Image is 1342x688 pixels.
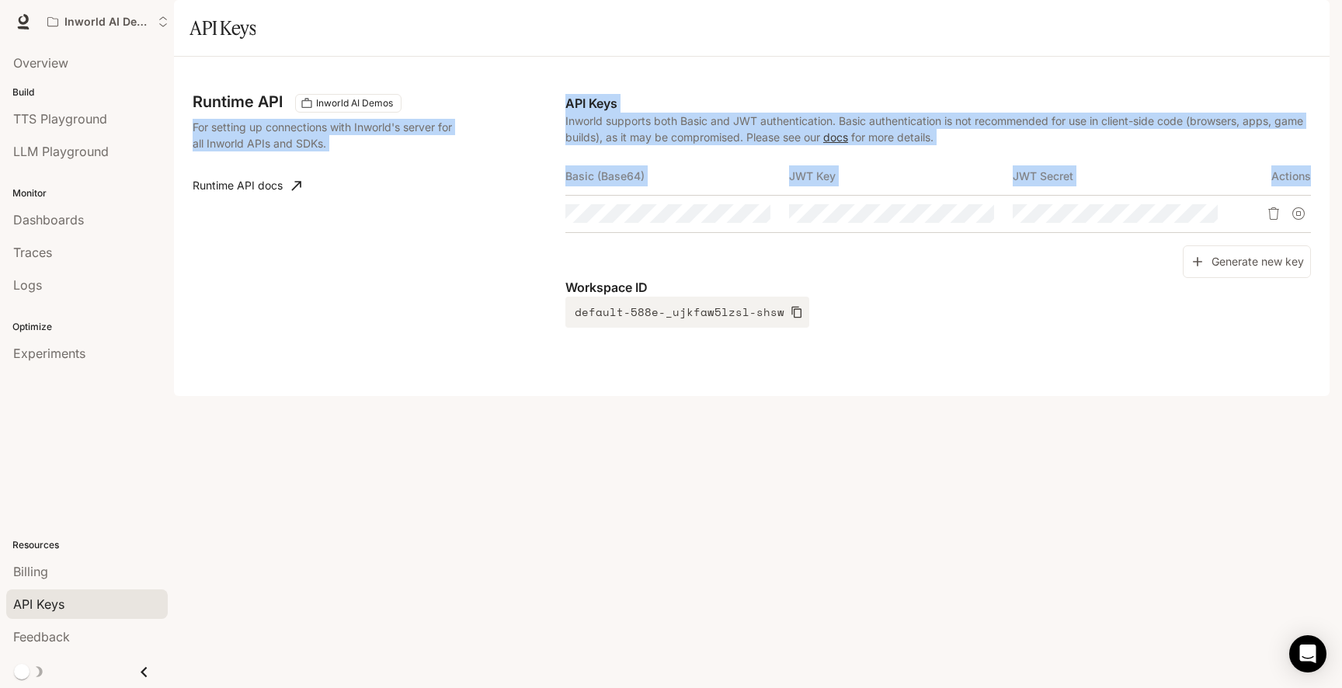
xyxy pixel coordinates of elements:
[193,119,463,151] p: For setting up connections with Inworld's server for all Inworld APIs and SDKs.
[1286,201,1311,226] button: Suspend API key
[189,12,256,43] h1: API Keys
[1289,635,1326,672] div: Open Intercom Messenger
[1183,245,1311,279] button: Generate new key
[565,297,809,328] button: default-588e-_ujkfaw5lzsl-shsw
[186,170,308,201] a: Runtime API docs
[565,278,1311,297] p: Workspace ID
[64,16,151,29] p: Inworld AI Demos
[1261,201,1286,226] button: Delete API key
[1236,158,1311,195] th: Actions
[565,94,1311,113] p: API Keys
[1013,158,1236,195] th: JWT Secret
[310,96,399,110] span: Inworld AI Demos
[823,130,848,144] a: docs
[295,94,402,113] div: These keys will apply to your current workspace only
[565,158,789,195] th: Basic (Base64)
[565,113,1311,145] p: Inworld supports both Basic and JWT authentication. Basic authentication is not recommended for u...
[193,94,283,109] h3: Runtime API
[789,158,1013,195] th: JWT Key
[40,6,176,37] button: Open workspace menu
